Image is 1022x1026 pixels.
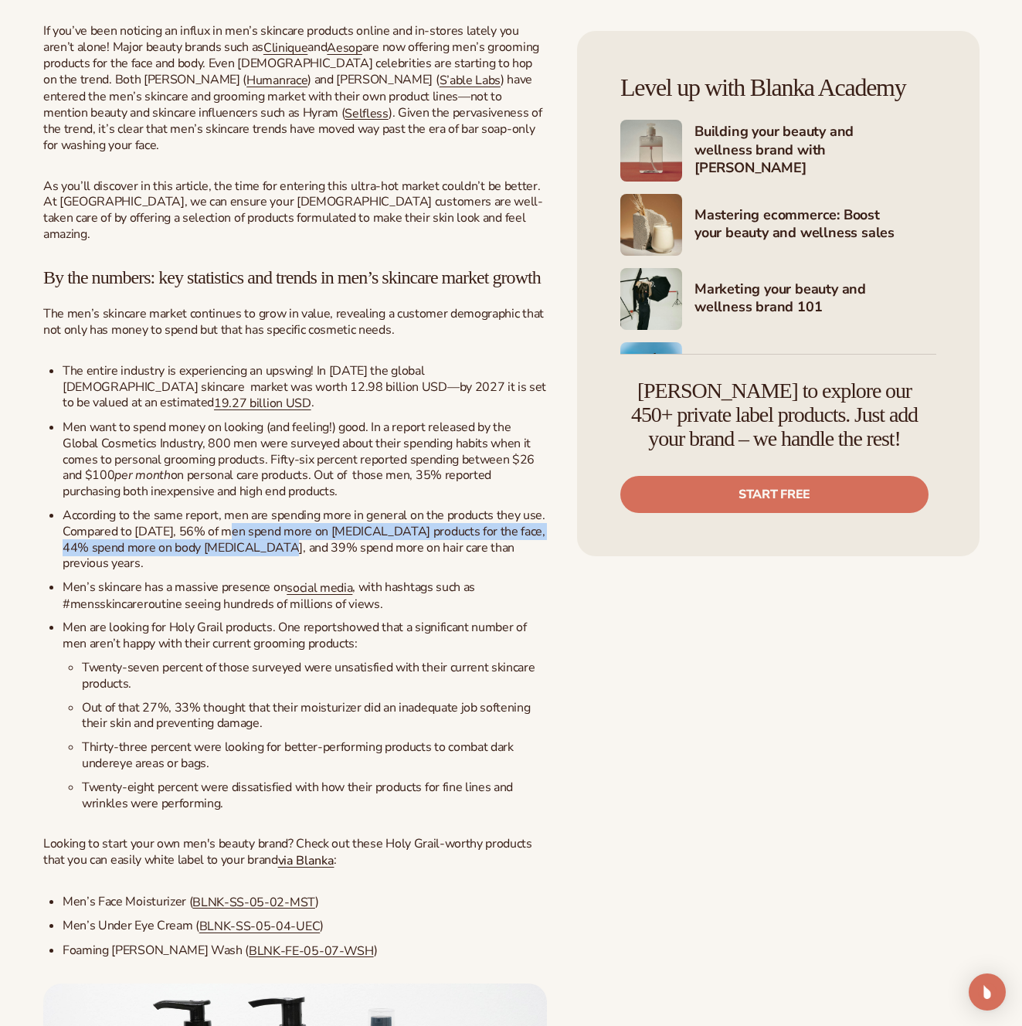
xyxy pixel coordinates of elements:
a: Selfless [345,104,388,121]
span: ) have entered the men’s skincare and grooming market with their own product lines—not to mention... [43,71,532,121]
span: Twenty-seven percent of those surveyed were unsatisfied with their current skincare products. [82,659,535,692]
span: Men’s skincare has a massive presence on [63,579,287,596]
span: showed that a significant number of men aren’t happy with their current grooming products: [63,619,527,652]
span: . [141,555,144,572]
span: Foaming [PERSON_NAME] Wash ( [63,942,249,959]
span: Twenty-eight percent were dissatisfied with how their products for fine lines and wrinkles were p... [82,779,513,812]
span: Men’s Face Moisturizer ( [63,893,192,910]
div: Open Intercom Messenger [969,973,1006,1011]
a: Humanrace [246,72,307,89]
img: Shopify Image 7 [620,268,682,330]
span: ) [315,893,319,910]
a: BLNK-FE-05-07-WSH [249,942,374,959]
a: Shopify Image 6 Mastering ecommerce: Boost your beauty and wellness sales [620,194,936,256]
a: Shopify Image 8 Expand your beauty/wellness business [620,342,936,404]
span: ). Given the pervasiveness of the trend, it’s clear that men’s skincare trends have moved way pas... [43,104,542,154]
h4: Building your beauty and wellness brand with [PERSON_NAME] [694,123,936,178]
span: on personal care products. Out of those men, 35% reported purchasing both inexpensive and high en... [63,467,491,500]
a: BLNK-SS-05-04-UEC [199,918,321,935]
a: Shopify Image 5 Building your beauty and wellness brand with [PERSON_NAME] [620,120,936,182]
h4: Marketing your beauty and wellness brand 101 [694,280,936,318]
span: are now offering men’s grooming products for the face and body. Even [DEMOGRAPHIC_DATA] celebriti... [43,39,539,88]
span: Out of that 27%, 33% thought that their moisturizer did an inadequate job softening their skin an... [82,699,530,732]
a: Aesop [327,39,362,56]
img: Shopify Image 5 [620,120,682,182]
span: ) [320,917,324,934]
span: As you’ll discover in this article, the time for entering this ultra-hot market couldn’t be bette... [43,178,543,243]
span: Looking to start your own men's beauty brand? Check out these Holy Grail-worthy products that you... [43,835,532,868]
span: The men’s skincare market continues to grow in value, revealing a customer demographic that not o... [43,305,544,338]
span: By the numbers: key statistics and trends in men’s skincare market growth [43,267,541,287]
a: via Blanka [278,852,334,869]
img: Shopify Image 8 [620,342,682,404]
span: Men are looking for Holy Grail products. One report [63,619,337,636]
img: Shopify Image 6 [620,194,682,256]
span: . [311,394,314,411]
a: Clinique [263,39,307,56]
span: Men want to spend money on looking (and feeling!) good. In a report released by the Global Cosmet... [63,419,535,484]
span: ) [374,942,378,959]
a: social media [287,579,352,596]
span: According to the same report, men are spending more in general on the products they use. Compared... [63,507,545,572]
span: The entire industry is experiencing an upswing! In [DATE] the global [DEMOGRAPHIC_DATA] skincare ... [63,362,546,412]
span: , with hashtags such as #mensskincareroutine seeing hundreds of millions of views. [63,579,475,613]
h4: Mastering ecommerce: Boost your beauty and wellness sales [694,206,936,244]
h4: [PERSON_NAME] to explore our 450+ private label products. Just add your brand – we handle the rest! [620,379,929,450]
a: Start free [620,476,929,513]
a: 19.27 billion USD [214,395,311,412]
span: Men’s Under Eye Cream ( [63,917,199,934]
a: BLNK-SS-05-02-MST [192,893,315,910]
span: and [307,39,327,56]
span: per month [114,467,170,484]
a: S’able Labs [440,72,501,89]
h4: Level up with Blanka Academy [620,74,936,101]
span: If you’ve been noticing an influx in men’s skincare products online and in-stores lately you aren... [43,22,519,56]
a: Shopify Image 7 Marketing your beauty and wellness brand 101 [620,268,936,330]
span: Thirty-three percent were looking for better-performing products to combat dark undereye areas or... [82,739,514,772]
span: ) and [PERSON_NAME] ( [307,71,439,88]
